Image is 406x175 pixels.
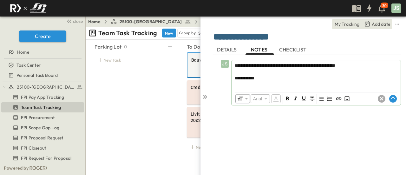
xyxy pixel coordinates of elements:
div: New task [95,56,167,64]
button: New [162,29,176,37]
button: Format text as bold. Shortcut: Ctrl+B [284,95,291,103]
p: My Tracking: [335,21,361,27]
span: Bauvi Backcharge [191,57,255,63]
span: Task Center [16,62,41,68]
a: Home [88,18,101,25]
button: Format text underlined. Shortcut: Ctrl+U [300,95,308,103]
div: test [1,123,84,133]
span: FPI Closeout [21,145,46,151]
span: FPI Scope Gap Log [21,125,59,131]
div: test [1,112,84,123]
p: 0 [124,44,127,50]
span: 25100-Vanguard Prep School [17,84,75,90]
div: test [1,92,84,102]
p: Arial [253,96,262,102]
button: Insert Image [343,95,351,103]
button: Format text as italic. Shortcut: Ctrl+I [292,95,299,103]
span: FPI Request For Proposal [21,155,71,161]
div: test [1,70,84,80]
img: c8d7d1ed905e502e8f77bf7063faec64e13b34fdb1f2bdd94b0e311fc34f8000.png [8,2,49,15]
button: Ordered List [326,95,333,103]
span: FPI Procurement [21,114,55,121]
span: Color [271,94,281,104]
span: Personal Task Board [16,72,58,78]
span: 25100-[GEOGRAPHIC_DATA] [120,18,182,25]
span: Team Task Tracking [21,104,61,111]
span: Strikethrough [308,95,316,103]
p: 30 [382,3,387,8]
button: Tracking Date Menu [363,20,391,28]
span: close [73,18,83,24]
p: Add date [372,21,390,27]
div: test [1,143,84,153]
span: Home [17,49,29,55]
div: JS [221,60,229,68]
div: test [1,153,84,163]
span: DETAILS [217,47,238,52]
div: test [1,82,84,92]
span: Unordered List (Ctrl + Shift + 8) [318,95,325,103]
span: Insert Link (Ctrl + K) [335,95,343,103]
span: NOTES [251,47,269,52]
p: Parking Lot [95,43,121,50]
p: Group by: [179,30,197,36]
span: Credit from Onsite Air [191,84,255,91]
span: FPI Pay App Tracking [21,94,64,100]
p: To Do [187,43,200,50]
button: sidedrawer-menu [393,20,401,28]
span: CHECKLIST [279,47,308,52]
span: Ordered List (Ctrl + Shift + 7) [326,95,333,103]
div: Arial [251,94,270,103]
span: FPI Proposal Request [21,135,63,141]
span: Italic (Ctrl+I) [292,95,299,103]
nav: breadcrumbs [88,18,255,25]
p: Team Task Tracking [98,29,157,37]
button: Insert Link [335,95,343,103]
button: Format text as strikethrough [308,95,316,103]
span: Underline (Ctrl+U) [300,95,308,103]
span: Livit CO for the playground 20x20 pad. [191,111,255,124]
span: Font Size [237,96,243,102]
div: Font Size [235,94,250,104]
div: test [1,102,84,112]
div: New task [187,143,259,151]
div: test [1,133,84,143]
span: Bold (Ctrl+B) [284,95,291,103]
p: Status [198,30,211,36]
div: JS [391,3,401,13]
button: Create [19,30,66,42]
